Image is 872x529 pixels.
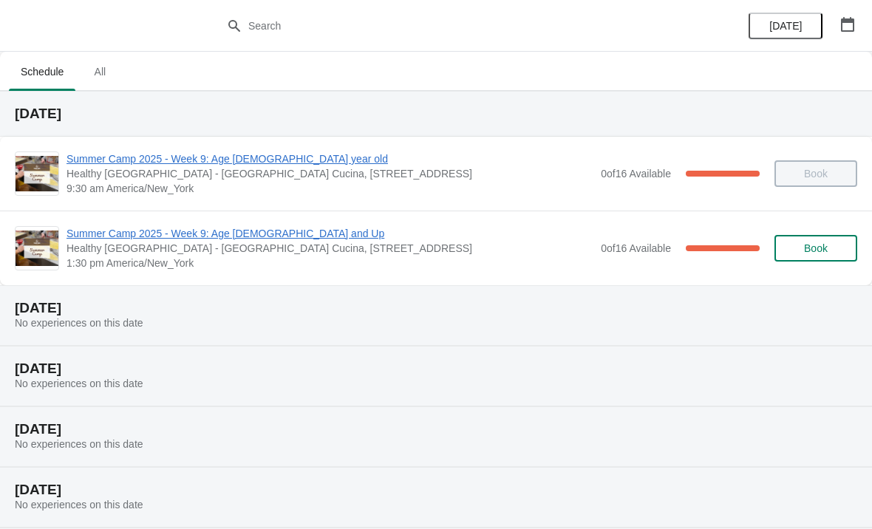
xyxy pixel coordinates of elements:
[16,156,58,192] img: Summer Camp 2025 - Week 9: Age 6 to 10 year old | Healthy Italia - La Buona Cucina, 53 Main Stree...
[67,241,593,256] span: Healthy [GEOGRAPHIC_DATA] - [GEOGRAPHIC_DATA] Cucina, [STREET_ADDRESS]
[67,226,593,241] span: Summer Camp 2025 - Week 9: Age [DEMOGRAPHIC_DATA] and Up
[15,361,857,376] h2: [DATE]
[67,256,593,270] span: 1:30 pm America/New_York
[16,231,58,267] img: Summer Camp 2025 - Week 9: Age 11 and Up | Healthy Italia - La Buona Cucina, 53 Main Street, Madi...
[9,58,75,85] span: Schedule
[15,378,143,389] span: No experiences on this date
[15,106,857,121] h2: [DATE]
[769,20,802,32] span: [DATE]
[67,151,593,166] span: Summer Camp 2025 - Week 9: Age [DEMOGRAPHIC_DATA] year old
[15,438,143,450] span: No experiences on this date
[749,13,822,39] button: [DATE]
[804,242,828,254] span: Book
[15,482,857,497] h2: [DATE]
[81,58,118,85] span: All
[15,499,143,511] span: No experiences on this date
[774,235,857,262] button: Book
[601,168,671,180] span: 0 of 16 Available
[67,166,593,181] span: Healthy [GEOGRAPHIC_DATA] - [GEOGRAPHIC_DATA] Cucina, [STREET_ADDRESS]
[15,301,857,315] h2: [DATE]
[15,317,143,329] span: No experiences on this date
[15,422,857,437] h2: [DATE]
[67,181,593,196] span: 9:30 am America/New_York
[601,242,671,254] span: 0 of 16 Available
[248,13,654,39] input: Search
